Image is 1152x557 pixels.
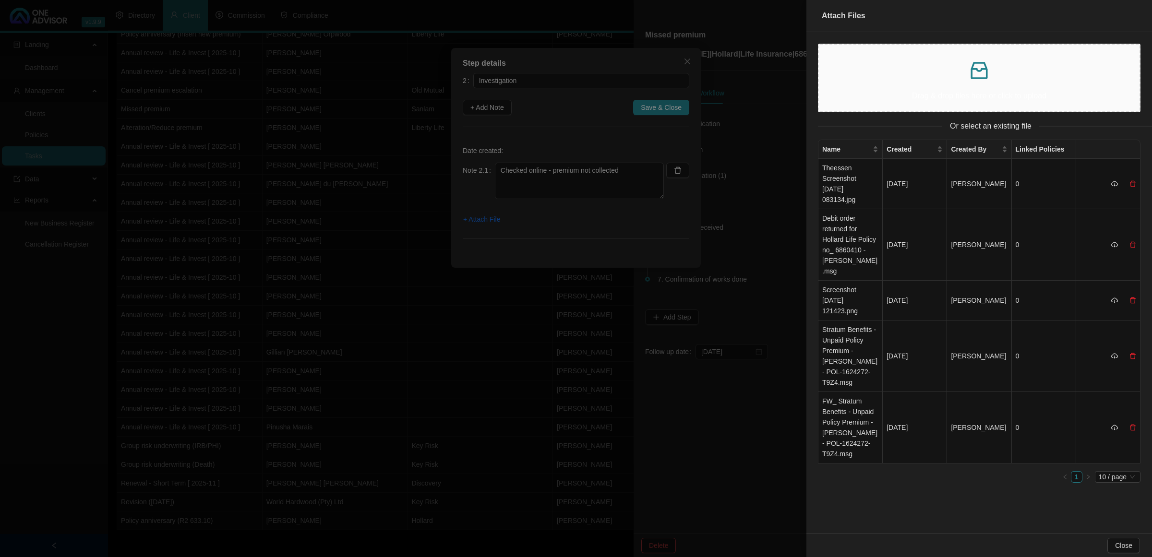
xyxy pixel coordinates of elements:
[1115,540,1132,551] span: Close
[951,180,1006,188] span: [PERSON_NAME]
[1012,159,1076,209] td: 0
[1012,281,1076,320] td: 0
[818,392,883,463] td: FW_ Stratum Benefits - Unpaid Policy Premium - [PERSON_NAME] - POL-1624272-T9Z4.msg
[1129,241,1136,248] span: delete
[1012,320,1076,392] td: 0
[818,281,883,320] td: Screenshot [DATE] 121423.png
[1059,471,1071,483] button: left
[951,424,1006,431] span: [PERSON_NAME]
[1129,424,1136,431] span: delete
[1111,241,1118,248] span: cloud-download
[968,59,991,82] span: inbox
[1062,474,1068,480] span: left
[818,159,883,209] td: Theessen Screenshot [DATE] 083134.jpg
[827,90,1132,102] p: Drag & drop files here or click to upload
[883,392,947,463] td: [DATE]
[951,241,1006,249] span: [PERSON_NAME]
[1082,471,1094,483] button: right
[1012,209,1076,281] td: 0
[1129,297,1136,304] span: delete
[1111,424,1118,431] span: cloud-download
[818,209,883,281] td: Debit order returned for Hollard Life Policy no_ 6860410 - [PERSON_NAME].msg
[1129,180,1136,187] span: delete
[1099,472,1137,482] span: 10 / page
[883,159,947,209] td: [DATE]
[887,144,935,154] span: Created
[951,144,999,154] span: Created By
[822,12,865,20] span: Attach Files
[1129,353,1136,359] span: delete
[1095,471,1140,483] div: Page Size
[1085,474,1091,480] span: right
[1012,392,1076,463] td: 0
[1111,353,1118,359] span: cloud-download
[1107,538,1140,553] button: Close
[883,320,947,392] td: [DATE]
[947,140,1011,159] th: Created By
[822,144,871,154] span: Name
[1059,471,1071,483] li: Previous Page
[883,281,947,320] td: [DATE]
[1012,140,1076,159] th: Linked Policies
[951,352,1006,360] span: [PERSON_NAME]
[819,45,1140,111] span: inboxDrag & drop files here or click to upload
[1082,471,1094,483] li: Next Page
[818,140,883,159] th: Name
[1111,180,1118,187] span: cloud-download
[1071,471,1082,483] li: 1
[883,140,947,159] th: Created
[1071,472,1082,482] a: 1
[1111,297,1118,304] span: cloud-download
[818,320,883,392] td: Stratum Benefits - Unpaid Policy Premium - [PERSON_NAME] - POL-1624272-T9Z4.msg
[942,120,1039,132] span: Or select an existing file
[883,209,947,281] td: [DATE]
[951,296,1006,304] span: [PERSON_NAME]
